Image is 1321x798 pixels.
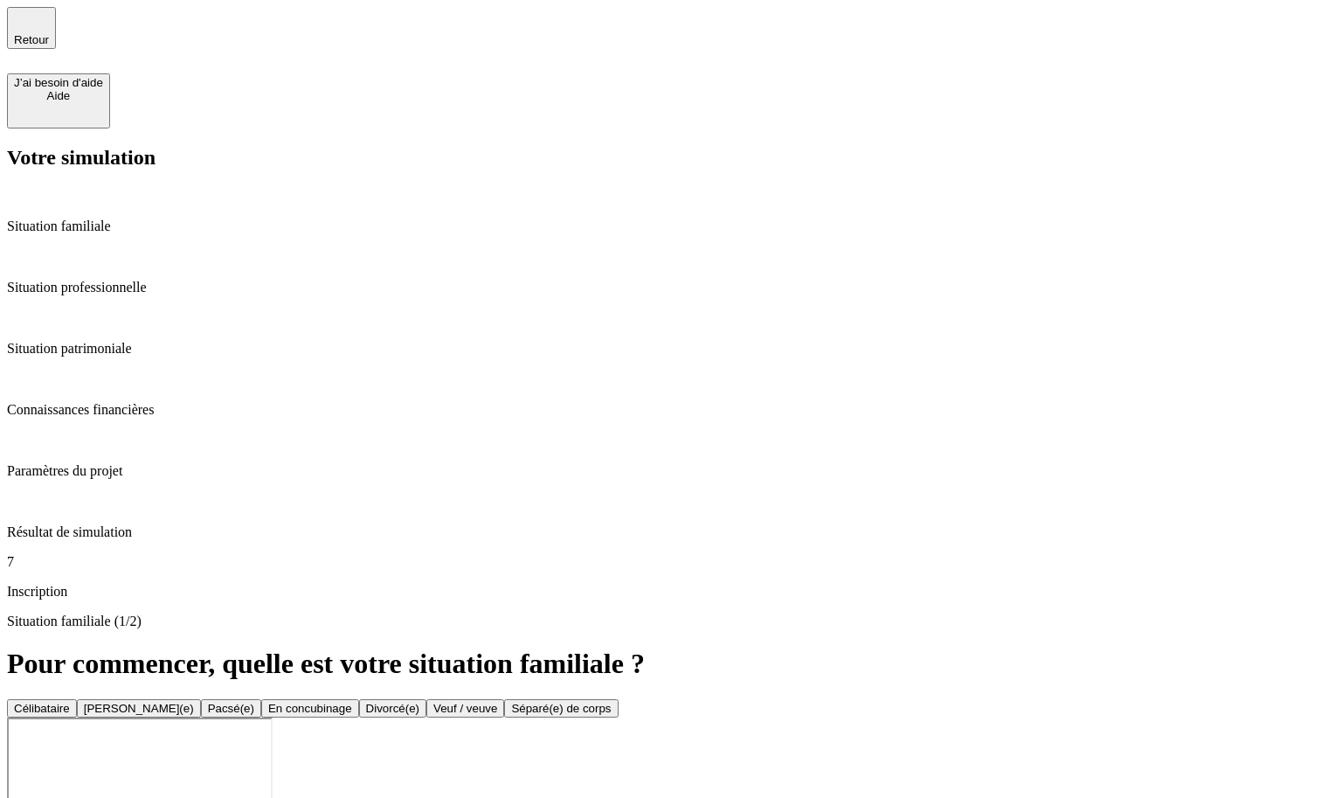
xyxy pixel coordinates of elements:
div: Pacsé(e) [208,702,254,715]
button: Célibataire [7,699,77,718]
div: Divorcé(e) [366,702,419,715]
button: En concubinage [261,699,359,718]
button: Veuf / veuve [426,699,504,718]
p: Situation familiale (1/2) [7,614,1314,629]
p: Situation familiale [7,219,1314,234]
div: Veuf / veuve [433,702,497,715]
p: Connaissances financières [7,402,1314,418]
p: 7 [7,554,1314,570]
button: [PERSON_NAME](e) [77,699,201,718]
div: En concubinage [268,702,352,715]
button: Retour [7,7,56,49]
div: Célibataire [14,702,70,715]
p: Situation professionnelle [7,280,1314,295]
button: Divorcé(e) [359,699,426,718]
span: Retour [14,33,49,46]
p: Résultat de simulation [7,524,1314,540]
p: Paramètres du projet [7,463,1314,479]
button: Pacsé(e) [201,699,261,718]
h1: Pour commencer, quelle est votre situation familiale ? [7,648,1314,680]
h2: Votre simulation [7,146,1314,170]
button: J’ai besoin d'aideAide [7,73,110,128]
button: Séparé(e) de corps [504,699,618,718]
div: Séparé(e) de corps [511,702,611,715]
div: Aide [14,89,103,102]
div: J’ai besoin d'aide [14,76,103,89]
div: [PERSON_NAME](e) [84,702,194,715]
p: Inscription [7,584,1314,600]
p: Situation patrimoniale [7,341,1314,357]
